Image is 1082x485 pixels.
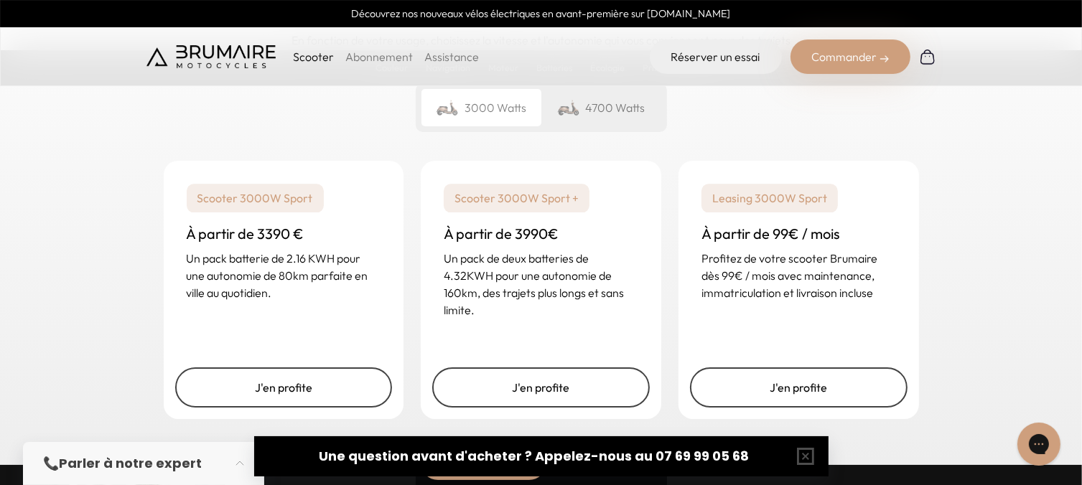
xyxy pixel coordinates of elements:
p: Leasing 3000W Sport [701,184,838,212]
p: Un pack batterie de 2.16 KWH pour une autonomie de 80km parfaite en ville au quotidien. [187,250,381,301]
img: right-arrow-2.png [880,55,889,63]
h3: À partir de 99€ / mois [701,224,896,244]
div: 3000 Watts [421,89,541,126]
a: J'en profite [432,367,650,408]
p: Scooter 3000W Sport + [444,184,589,212]
img: Panier [919,48,936,65]
p: Scooter [293,48,334,65]
div: 4700 Watts [541,89,661,126]
a: Abonnement [345,50,413,64]
h3: À partir de 3390 € [187,224,381,244]
a: Réserver un essai [650,39,782,74]
div: Commander [790,39,910,74]
a: Assistance [424,50,479,64]
a: J'en profite [690,367,908,408]
p: Profitez de votre scooter Brumaire dès 99€ / mois avec maintenance, immatriculation et livraison ... [701,250,896,301]
a: J'en profite [175,367,393,408]
h3: À partir de 3990€ [444,224,638,244]
p: Scooter 3000W Sport [187,184,324,212]
img: Brumaire Motocycles [146,45,276,68]
p: Un pack de deux batteries de 4.32KWH pour une autonomie de 160km, des trajets plus longs et sans ... [444,250,638,319]
iframe: Gorgias live chat messenger [1010,418,1068,471]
